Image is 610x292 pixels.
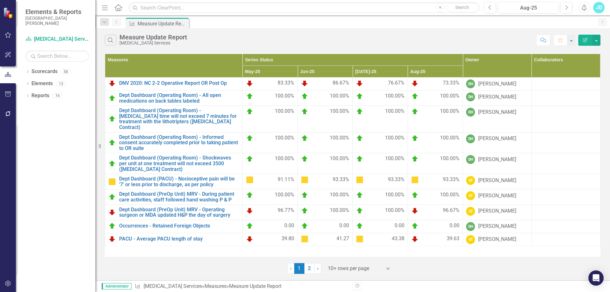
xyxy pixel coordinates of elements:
[135,283,348,290] div: » »
[119,134,239,151] a: Dept Dashboard (Operating Room) - Informed consent accurately completed prior to taking patient t...
[411,191,419,199] img: On Target
[463,91,532,106] td: Double-Click to Edit
[102,283,132,289] span: Administrator
[301,155,308,163] img: On Target
[388,79,404,87] span: 76.67%
[447,235,459,243] span: 39.63
[301,108,308,115] img: On Target
[3,7,14,18] img: ClearPoint Strategy
[138,20,187,28] div: Measure Update Report
[463,132,532,153] td: Double-Click to Edit
[500,4,557,12] div: Aug-25
[532,153,600,174] td: Double-Click to Edit
[443,207,459,214] span: 96.67%
[463,189,532,205] td: Double-Click to Edit
[278,176,294,184] span: 91.11%
[301,79,308,87] img: Below Plan
[443,79,459,87] span: 73.33%
[246,92,254,100] img: On Target
[330,108,349,115] span: 100.00%
[205,283,227,289] a: Measures
[246,176,254,184] img: Caution
[478,135,516,142] div: [PERSON_NAME]
[440,108,459,115] span: 100.00%
[275,155,294,163] span: 100.00%
[353,233,408,246] td: Double-Click to Edit
[478,223,516,230] div: [PERSON_NAME]
[411,134,419,142] img: On Target
[119,80,239,86] a: DNV 2020: NC 2-2 Operative Report OR Post Op
[466,235,475,244] div: ST
[275,92,294,100] span: 100.00%
[478,93,516,101] div: [PERSON_NAME]
[304,263,315,274] a: 2
[330,92,349,100] span: 100.00%
[242,233,297,246] td: Double-Click to Edit
[532,106,600,132] td: Double-Click to Edit
[275,191,294,199] span: 100.00%
[301,92,308,100] img: On Target
[440,191,459,199] span: 100.00%
[532,78,600,91] td: Double-Click to Edit
[411,207,419,214] img: Below Plan
[31,80,53,87] a: Elements
[385,108,404,115] span: 100.00%
[108,193,116,201] img: On Target
[356,92,363,100] img: On Target
[105,153,243,174] td: Double-Click to Edit Right Click for Context Menu
[356,155,363,163] img: On Target
[246,134,254,142] img: On Target
[532,132,600,153] td: Double-Click to Edit
[275,134,294,142] span: 100.00%
[356,222,363,230] img: On Target
[108,235,116,243] img: Below Plan
[108,178,116,186] img: Caution
[440,134,459,142] span: 100.00%
[411,222,419,230] img: On Target
[463,106,532,132] td: Double-Click to Edit
[333,79,349,87] span: 86.67%
[246,207,254,214] img: Below Plan
[246,155,254,163] img: On Target
[466,176,475,185] div: ST
[356,207,363,214] img: On Target
[61,69,71,74] div: 58
[108,139,116,146] img: On Target
[388,176,404,184] span: 93.33%
[108,115,116,123] img: On Target
[119,176,239,187] a: Dept Dashboard (PACU) - Nocioceptive pain will be '7' or less prior to discharge, as per policy
[294,263,304,274] span: 1
[105,78,243,91] td: Double-Click to Edit Right Click for Context Menu
[284,222,294,230] span: 0.00
[105,189,243,205] td: Double-Click to Edit Right Click for Context Menu
[463,220,532,233] td: Double-Click to Edit
[108,222,116,230] img: On Target
[478,207,516,215] div: [PERSON_NAME]
[411,176,419,184] img: Caution
[385,155,404,163] span: 100.00%
[119,108,239,130] a: Dept Dashboard (Operating Room) - [MEDICAL_DATA] time will not exceed 7 minutes for treatment wit...
[450,222,459,230] span: 0.00
[408,220,463,233] td: Double-Click to Edit
[246,79,254,87] img: Below Plan
[119,155,239,172] a: Dept Dashboard (Operating Room) - Shockwaves per unit at one treatment will not exceed 3500 ([MED...
[278,79,294,87] span: 83.33%
[278,207,294,214] span: 96.77%
[242,220,297,233] td: Double-Click to Edit
[356,191,363,199] img: On Target
[498,2,559,13] button: Aug-25
[466,134,475,143] div: DH
[466,108,475,117] div: DH
[466,92,475,101] div: DH
[301,134,308,142] img: On Target
[478,236,516,243] div: [PERSON_NAME]
[298,220,353,233] td: Double-Click to Edit
[246,108,254,115] img: On Target
[478,177,516,184] div: [PERSON_NAME]
[108,208,116,216] img: Below Plan
[31,68,58,75] a: Scorecards
[593,2,605,13] div: JD
[105,174,243,189] td: Double-Click to Edit Right Click for Context Menu
[478,109,516,116] div: [PERSON_NAME]
[119,207,239,218] a: Dept Dashboard (PreOp Unit) MRV - Operating surgeon or MDA updated H&P the day of surgery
